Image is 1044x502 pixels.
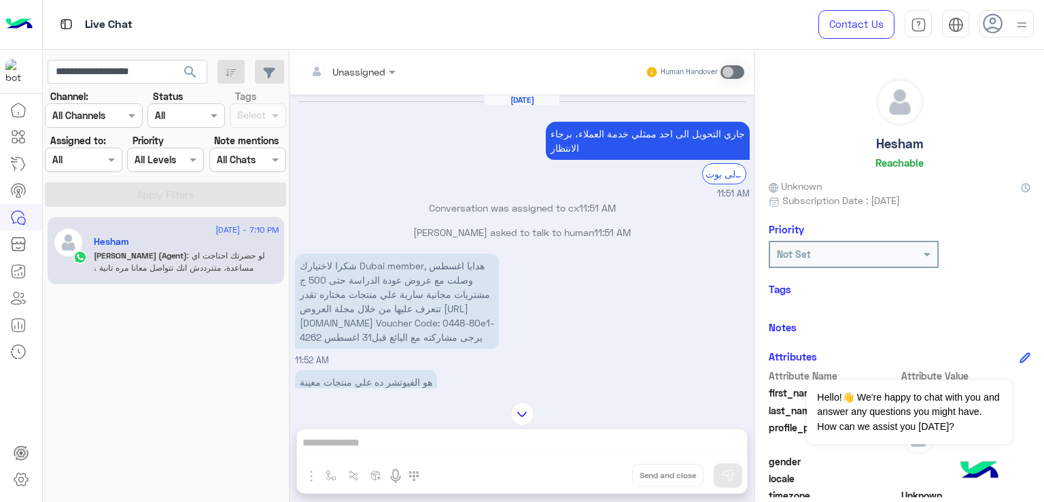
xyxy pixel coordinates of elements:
span: 11:51 AM [579,202,616,214]
p: Conversation was assigned to cx [295,201,750,215]
img: defaultAdmin.png [877,79,923,125]
img: Logo [5,10,33,39]
label: Priority [133,133,164,148]
img: defaultAdmin.png [53,227,84,258]
h6: Tags [769,283,1030,295]
span: null [901,454,1031,469]
p: Live Chat [85,16,133,34]
label: Channel: [50,89,88,103]
p: 18/8/2025, 11:51 AM [546,122,750,160]
h5: Hesham [94,236,129,248]
span: profile_pic [769,420,899,452]
img: WhatsApp [73,250,87,264]
a: Contact Us [818,10,894,39]
span: [DATE] - 7:10 PM [215,224,279,236]
p: 18/8/2025, 11:52 AM [295,254,499,349]
span: 11:52 AM [295,355,329,365]
button: Apply Filters [45,182,286,207]
span: 11:51 AM [594,227,631,238]
h5: Hesham [876,136,923,152]
button: Send and close [632,464,703,487]
span: شكرا لاختيارك Dubai member, هدايا اغسطس وصلت مع عروض عودة الدراسة حتى 500 ج مشتريات مجانية سارية ... [300,260,494,343]
img: hulul-logo.png [956,448,1003,495]
img: 1403182699927242 [5,59,30,84]
label: Assigned to: [50,133,106,148]
img: profile [1013,16,1030,33]
span: last_name [769,403,899,418]
span: first_name [769,386,899,400]
span: 11:51 AM [717,188,750,201]
span: search [182,64,198,80]
a: tab [905,10,932,39]
h6: Reachable [875,156,924,169]
h6: [DATE] [485,95,559,105]
img: tab [58,16,75,33]
img: tab [911,17,926,33]
img: tab [948,17,964,33]
label: Note mentions [214,133,279,148]
span: gender [769,454,899,469]
div: الرجوع الى بوت [702,163,746,184]
span: Hello!👋 We're happy to chat with you and answer any questions you might have. How can we assist y... [807,380,1011,444]
h6: Attributes [769,350,817,363]
p: 18/8/2025, 11:56 AM [295,370,437,394]
h6: Priority [769,223,804,235]
h6: Notes [769,321,797,333]
span: [PERSON_NAME] (Agent) [94,250,187,261]
span: Subscription Date : [DATE] [782,193,900,207]
button: search [174,60,207,89]
small: Human Handover [661,67,718,78]
img: scroll [510,402,534,426]
span: null [901,471,1031,486]
label: Status [153,89,183,103]
span: locale [769,471,899,486]
span: Attribute Name [769,369,899,383]
p: [PERSON_NAME] asked to talk to human [295,225,750,239]
span: Unknown [769,179,822,193]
